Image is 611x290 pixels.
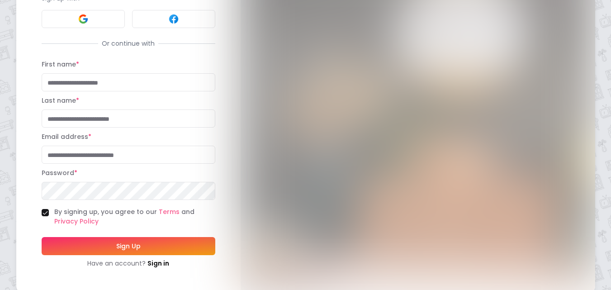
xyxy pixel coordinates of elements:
img: Google signin [78,14,89,24]
label: Password [42,168,77,177]
label: Last name [42,96,79,105]
div: Have an account? [42,259,215,268]
label: By signing up, you agree to our and [54,207,215,226]
label: Email address [42,132,91,141]
label: First name [42,60,79,69]
a: Privacy Policy [54,217,99,226]
button: Sign Up [42,237,215,255]
img: Facebook signin [168,14,179,24]
span: Or continue with [98,39,158,48]
a: Terms [159,207,180,216]
a: Sign in [147,259,169,268]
